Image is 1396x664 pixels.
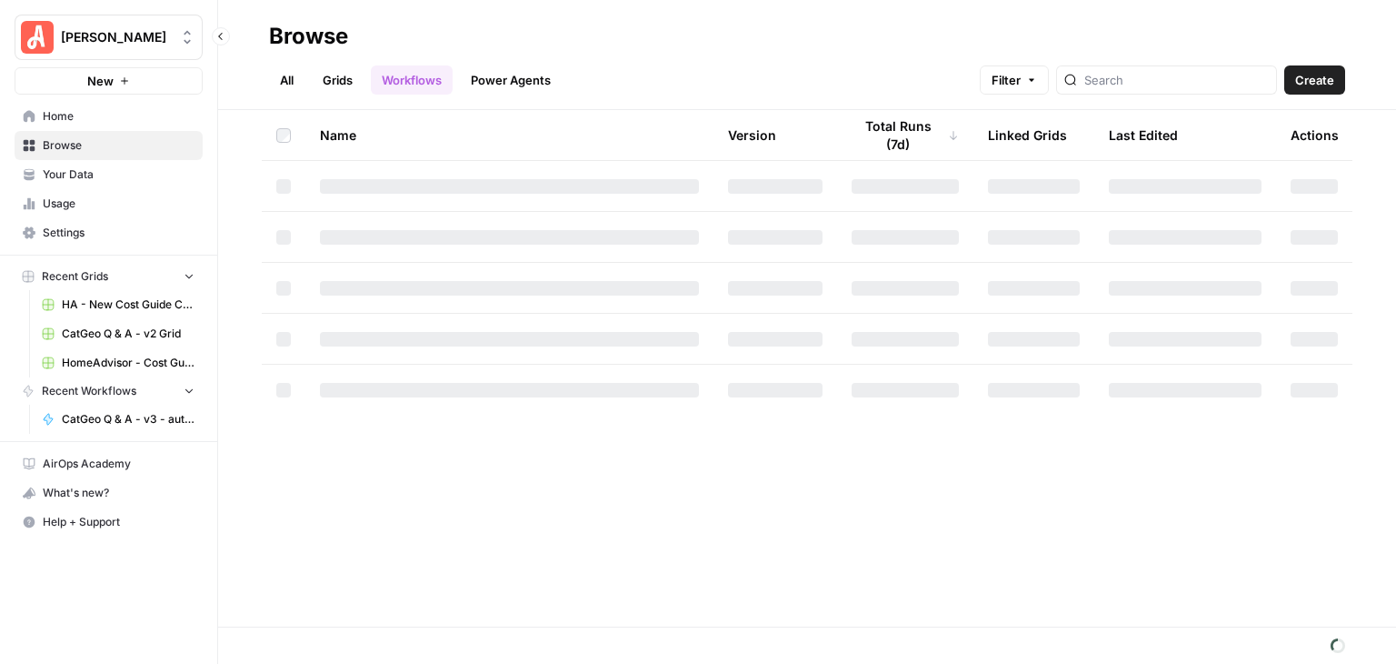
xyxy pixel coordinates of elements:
a: AirOps Academy [15,449,203,478]
button: Recent Grids [15,263,203,290]
a: CatGeo Q & A - v3 - automated [34,405,203,434]
button: What's new? [15,478,203,508]
span: Usage [43,196,194,212]
button: Filter [980,65,1049,95]
span: Create [1295,71,1334,89]
span: Home [43,108,194,125]
img: Angi Logo [21,21,54,54]
span: Filter [992,71,1021,89]
a: Browse [15,131,203,160]
span: Your Data [43,166,194,183]
button: New [15,67,203,95]
button: Create [1284,65,1345,95]
span: [PERSON_NAME] [61,28,171,46]
span: Recent Grids [42,268,108,285]
div: Browse [269,22,348,51]
div: Linked Grids [988,110,1067,160]
span: Help + Support [43,514,194,530]
span: HomeAdvisor - Cost Guide Updates [62,355,194,371]
span: New [87,72,114,90]
span: AirOps Academy [43,456,194,472]
span: CatGeo Q & A - v3 - automated [62,411,194,428]
div: Last Edited [1109,110,1178,160]
a: HA - New Cost Guide Creation Grid [34,290,203,319]
div: Total Runs (7d) [852,110,959,160]
input: Search [1084,71,1269,89]
a: Grids [312,65,364,95]
a: Usage [15,189,203,218]
div: Name [320,110,699,160]
div: Version [728,110,776,160]
a: HomeAdvisor - Cost Guide Updates [34,348,203,377]
button: Recent Workflows [15,377,203,405]
span: Recent Workflows [42,383,136,399]
button: Workspace: Angi [15,15,203,60]
button: Help + Support [15,508,203,537]
a: CatGeo Q & A - v2 Grid [34,319,203,348]
a: Home [15,102,203,131]
div: What's new? [15,479,202,507]
span: HA - New Cost Guide Creation Grid [62,297,194,313]
span: Browse [43,137,194,154]
span: Settings [43,225,194,241]
div: Actions [1291,110,1339,160]
a: Settings [15,218,203,247]
a: All [269,65,304,95]
a: Workflows [371,65,453,95]
a: Power Agents [460,65,562,95]
span: CatGeo Q & A - v2 Grid [62,326,194,342]
a: Your Data [15,160,203,189]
